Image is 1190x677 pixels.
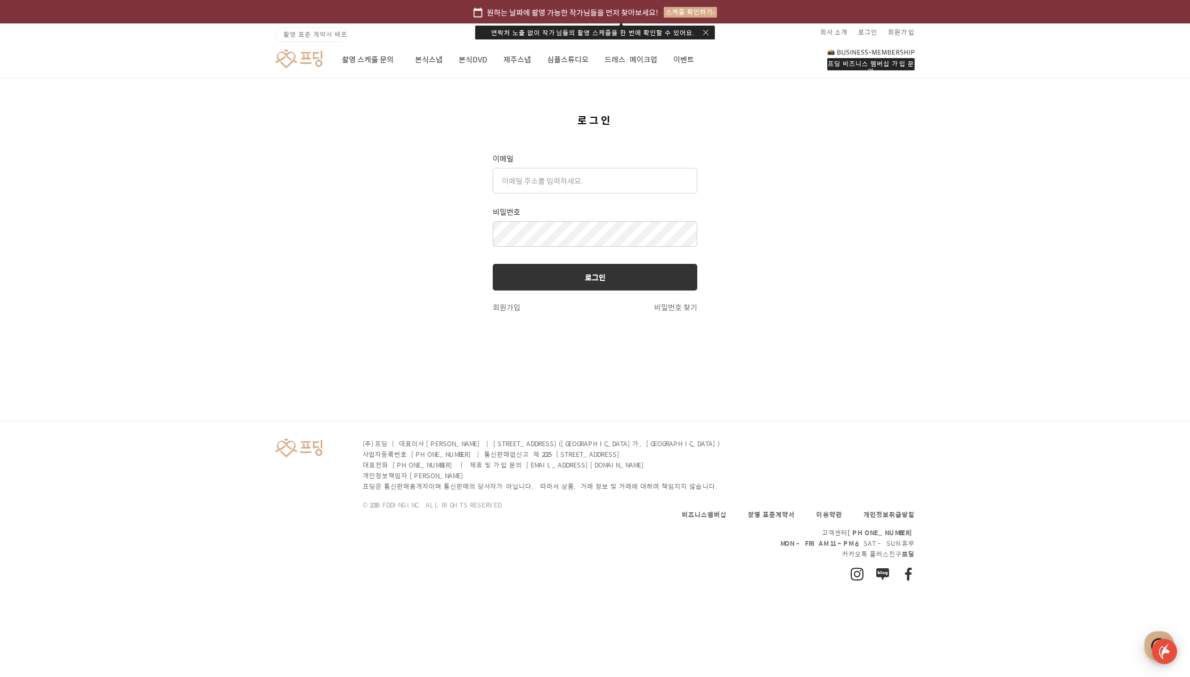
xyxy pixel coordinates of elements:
[682,549,915,559] p: 카카오톡 플러스친구
[816,510,842,519] a: 이용약관
[654,303,697,314] span: 비밀번호 찾기
[493,264,697,291] button: 로그인
[547,42,589,78] a: 심플스튜디오
[682,538,915,549] p: , SAT - SUN 휴무
[682,510,727,519] a: 비즈니스멤버십
[363,500,722,510] p: © 2018 FDDING INC. ALL RIGHTS RESERVED
[503,42,531,78] a: 제주스냅
[748,510,795,519] a: 촬영 표준계약서
[97,354,110,363] span: 대화
[902,549,915,559] span: 프딩
[342,42,399,78] a: 촬영 스케줄 문의
[682,527,915,538] p: 고객센터
[827,58,915,70] div: 프딩 비즈니스 멤버십 가입 문의
[363,449,722,460] p: 사업자등록번호 [PHONE_NUMBER] | 통신판매업신고 제 2025-[STREET_ADDRESS]
[858,23,877,41] a: 로그인
[363,481,722,491] p: 프딩은 통신판매중개자이며 통신판매의 당사자가 아닙니다. 따라서 상품, 거래 정보 및 거래에 대하여 책임지지 않습니다.
[827,48,915,70] a: 프딩 비즈니스 멤버십 가입 문의
[487,6,658,18] span: 원하는 날짜에 촬영 가능한 작가님들을 먼저 찾아보세요!
[493,168,697,194] input: 이메일 주소를 입력하세요.
[493,206,697,217] label: 비밀번호
[664,7,717,18] div: 스케줄 확인하기
[493,153,697,164] label: 이메일
[780,538,857,548] span: MON - FRI AM 11 ~ PM 6
[363,460,722,470] p: 대표전화 [PHONE_NUMBER] | 제휴 및 가입 문의 [EMAIL_ADDRESS][DOMAIN_NAME]
[673,42,694,78] a: 이벤트
[275,27,348,42] a: 촬영 표준 계약서 배포
[847,528,915,537] span: [PHONE_NUMBER]
[363,470,722,481] p: 개인정보책임자 [PERSON_NAME]
[283,29,347,39] span: 촬영 표준 계약서 배포
[137,338,205,365] a: 설정
[70,338,137,365] a: 대화
[820,23,847,41] a: 회사 소개
[459,42,487,78] a: 본식DVD
[605,42,657,78] a: 드레스·메이크업
[34,354,40,362] span: 홈
[493,112,697,127] h1: 로그인
[888,23,915,41] a: 회원가입
[165,354,177,362] span: 설정
[363,438,722,449] p: (주) 프딩 | 대표이사 [PERSON_NAME] | [STREET_ADDRESS]([GEOGRAPHIC_DATA]가, [GEOGRAPHIC_DATA])
[475,26,715,39] div: 연락처 노출 없이 작가님들의 촬영 스케줄을 한 번에 확인할 수 있어요.
[863,510,915,519] a: 개인정보취급방침
[3,338,70,365] a: 홈
[493,303,520,314] a: 회원가입
[415,42,443,78] a: 본식스냅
